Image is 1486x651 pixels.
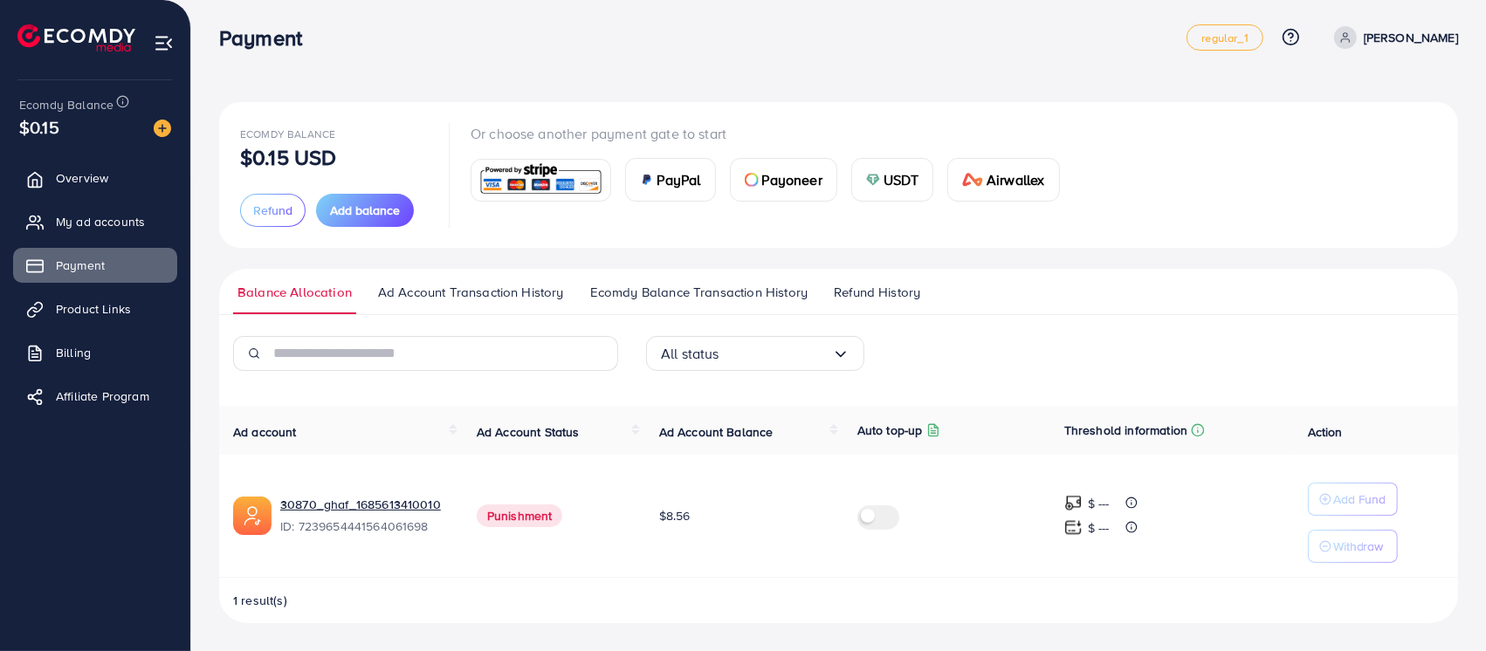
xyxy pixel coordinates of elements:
p: $0.15 USD [240,147,336,168]
span: Ecomdy Balance [19,96,114,113]
span: Ad Account Transaction History [378,283,564,302]
img: menu [154,33,174,53]
a: Product Links [13,291,177,326]
img: image [154,120,171,137]
span: My ad accounts [56,213,145,230]
span: Punishment [477,504,563,527]
img: logo [17,24,135,51]
span: Payment [56,257,105,274]
img: card [477,161,605,199]
button: Add Fund [1308,483,1398,516]
button: Withdraw [1308,530,1398,563]
a: My ad accounts [13,204,177,239]
span: $8.56 [659,507,691,524]
span: Billing [56,344,91,361]
a: regular_1 [1187,24,1262,51]
p: Auto top-up [857,420,923,441]
p: Threshold information [1064,420,1187,441]
span: regular_1 [1201,32,1248,44]
a: Overview [13,161,177,195]
h3: Payment [219,25,316,51]
span: Overview [56,169,108,187]
a: cardAirwallex [947,158,1059,202]
div: Search for option [646,336,864,371]
div: <span class='underline'>30870_ghaf_1685613410010</span></br>7239654441564061698 [280,496,449,536]
p: Add Fund [1333,489,1386,510]
img: card [962,173,983,187]
span: Refund History [834,283,920,302]
span: Balance Allocation [237,283,352,302]
a: 30870_ghaf_1685613410010 [280,496,449,513]
a: Payment [13,248,177,283]
span: Product Links [56,300,131,318]
span: Add balance [330,202,400,219]
iframe: Chat [1412,572,1473,638]
span: ID: 7239654441564061698 [280,517,449,535]
img: card [866,173,880,187]
a: cardPayPal [625,158,716,202]
span: USDT [884,169,919,190]
span: Ecomdy Balance [240,127,335,141]
img: top-up amount [1064,518,1083,537]
a: [PERSON_NAME] [1327,26,1458,49]
img: card [745,173,759,187]
img: ic-ads-acc.e4c84228.svg [233,497,272,535]
a: cardUSDT [851,158,934,202]
span: Ad account [233,423,297,441]
button: Refund [240,194,306,227]
img: top-up amount [1064,494,1083,512]
span: Action [1308,423,1343,441]
a: Billing [13,335,177,370]
span: Affiliate Program [56,387,149,405]
a: Affiliate Program [13,379,177,414]
span: Ecomdy Balance Transaction History [590,283,808,302]
span: Airwallex [987,169,1044,190]
button: Add balance [316,194,414,227]
p: Withdraw [1333,536,1384,557]
p: $ --- [1088,493,1110,514]
a: cardPayoneer [730,158,837,202]
a: card [471,159,611,202]
span: $0.15 [19,114,59,140]
p: $ --- [1088,517,1110,538]
span: Ad Account Balance [659,423,774,441]
img: card [640,173,654,187]
span: 1 result(s) [233,592,287,609]
p: [PERSON_NAME] [1364,27,1458,48]
span: All status [661,340,719,367]
span: Ad Account Status [477,423,580,441]
span: Refund [253,202,292,219]
input: Search for option [719,340,832,367]
span: PayPal [657,169,701,190]
span: Payoneer [762,169,822,190]
p: Or choose another payment gate to start [471,123,1074,144]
